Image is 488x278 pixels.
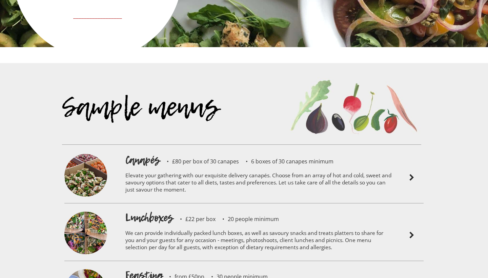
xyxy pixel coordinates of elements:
[160,159,239,164] p: £80 per box of 30 canapes
[125,210,173,225] h1: Lunchboxes
[125,167,393,200] p: Elevate your gathering with our exquisite delivery canapés. Choose from an array of hot and cold,...
[173,216,216,222] p: £22 per box
[125,225,393,257] p: We can provide individually packed lunch boxes, as well as savoury snacks and treats platters to ...
[14,8,181,31] a: __________________
[73,11,122,20] strong: __________________
[239,159,333,164] p: 6 boxes of 30 canapes minimum
[216,216,279,222] p: 20 people minimum
[62,103,283,144] div: Sample menus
